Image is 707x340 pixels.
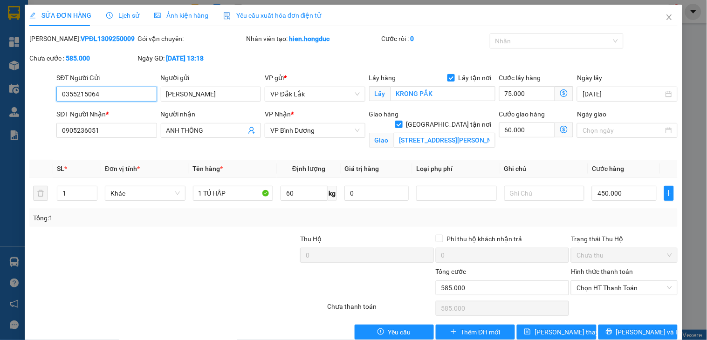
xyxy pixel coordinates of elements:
span: user-add [248,127,255,134]
b: 585.000 [66,54,90,62]
div: Gói vận chuyển: [138,34,244,44]
div: Người gửi [161,73,261,83]
span: Giao [369,133,394,148]
button: exclamation-circleYêu cầu [355,325,434,340]
span: Nhận: [89,9,111,19]
div: AN THỊNH PHÁT [8,30,82,41]
span: Giá trị hàng [344,165,379,172]
label: Hình thức thanh toán [571,268,633,275]
div: Tổng: 1 [33,213,274,223]
span: [GEOGRAPHIC_DATA] tận nơi [403,119,495,129]
span: VP Bình Dương [270,123,359,137]
span: Tên hàng [193,165,223,172]
span: plus [450,328,457,336]
input: Giao tận nơi [394,133,495,148]
span: exclamation-circle [378,328,384,336]
span: SL [57,165,64,172]
div: Nhân viên tạo: [246,34,380,44]
label: Ngày giao [577,110,606,118]
div: SĐT Người Gửi [56,73,157,83]
div: 0385575825 [8,41,82,54]
label: Cước giao hàng [499,110,545,118]
div: SĐT Người Nhận [56,109,157,119]
img: icon [223,12,231,20]
span: VP Nhận [265,110,291,118]
div: Ngày GD: [138,53,244,63]
div: VP [PERSON_NAME] [8,8,82,30]
span: [PERSON_NAME] thay đổi [535,327,609,337]
span: TC: [89,48,102,58]
th: Loại phụ phí [412,160,501,178]
span: plus [665,190,673,197]
button: plus [664,186,674,201]
button: printer[PERSON_NAME] và In [598,325,678,340]
div: [PERSON_NAME]: [29,34,136,44]
span: Gửi: [8,9,22,19]
span: Tổng cước [436,268,467,275]
input: Lấy tận nơi [391,86,495,101]
span: save [524,328,531,336]
span: Chọn HT Thanh Toán [577,281,672,295]
button: save[PERSON_NAME] thay đổi [517,325,596,340]
div: Cước rồi : [382,34,488,44]
span: dollar-circle [560,89,568,97]
button: Close [656,5,682,31]
span: Giao hàng [369,110,399,118]
input: Ngày lấy [583,89,663,99]
input: Ngày giao [583,125,663,136]
b: VPĐL1309250009 [81,35,135,42]
div: Người nhận [161,109,261,119]
div: Chưa thanh toán [326,301,434,318]
b: 0 [411,35,414,42]
div: VP Đắk Lắk [89,8,227,19]
div: CHỊ TUYỀN (0906300189) [89,19,227,30]
span: Thêm ĐH mới [460,327,500,337]
div: 0326665209 [89,30,227,43]
span: Cước hàng [592,165,624,172]
span: picture [154,12,161,19]
span: Lấy [369,86,391,101]
span: Yêu cầu [388,327,411,337]
input: VD: Bàn, Ghế [193,186,274,201]
b: [DATE] 13:18 [166,54,204,62]
span: Lấy tận nơi [455,73,495,83]
span: dollar-circle [560,126,568,133]
span: Lấy hàng [369,74,396,82]
span: Phí thu hộ khách nhận trả [443,234,526,244]
span: Khác [110,186,180,200]
input: Cước lấy hàng [499,86,556,101]
span: Đơn vị tính [105,165,140,172]
span: [PERSON_NAME] và In [616,327,681,337]
span: Thu Hộ [300,235,322,243]
span: close [666,14,673,21]
span: Ảnh kiện hàng [154,12,208,19]
label: Ngày lấy [577,74,602,82]
span: Yêu cầu xuất hóa đơn điện tử [223,12,322,19]
span: Định lượng [292,165,325,172]
label: Cước lấy hàng [499,74,541,82]
span: printer [606,328,612,336]
input: Ghi Chú [504,186,585,201]
span: kg [328,186,337,201]
b: hien.hongduc [289,35,329,42]
div: Trạng thái Thu Hộ [571,234,677,244]
div: VP gửi [265,73,365,83]
button: plusThêm ĐH mới [436,325,515,340]
span: edit [29,12,36,19]
input: Cước giao hàng [499,122,556,137]
span: VP Đắk Lắk [270,87,359,101]
button: delete [33,186,48,201]
span: Lịch sử [106,12,139,19]
span: clock-circle [106,12,113,19]
th: Ghi chú [501,160,589,178]
span: Chưa thu [577,248,672,262]
span: SỬA ĐƠN HÀNG [29,12,91,19]
div: Chưa cước : [29,53,136,63]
